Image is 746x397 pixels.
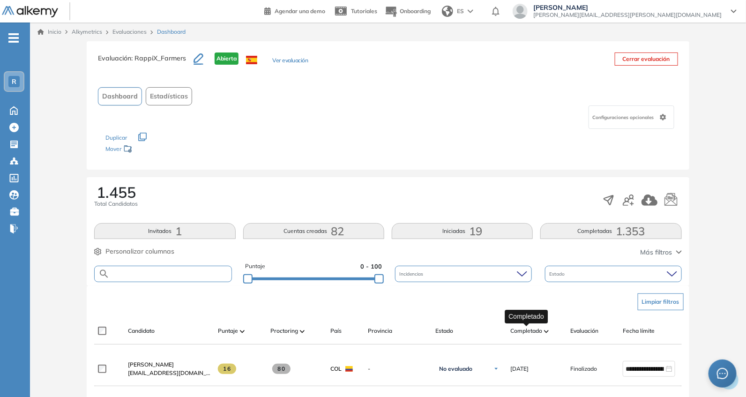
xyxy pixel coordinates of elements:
[510,365,529,373] span: [DATE]
[128,360,210,369] a: [PERSON_NAME]
[37,28,61,36] a: Inicio
[545,266,682,282] div: Estado
[468,9,473,13] img: arrow
[112,28,147,35] a: Evaluaciones
[150,91,188,101] span: Estadísticas
[360,262,382,271] span: 0 - 100
[131,54,186,62] span: : RappiX_Farmers
[641,247,682,257] button: Más filtros
[12,78,16,85] span: R
[638,293,684,310] button: Limpiar filtros
[105,247,174,256] span: Personalizar columnas
[128,361,174,368] span: [PERSON_NAME]
[533,11,722,19] span: [PERSON_NAME][EMAIL_ADDRESS][PERSON_NAME][DOMAIN_NAME]
[641,247,672,257] span: Más filtros
[94,223,235,239] button: Invitados1
[98,268,110,280] img: SEARCH_ALT
[264,5,325,16] a: Agendar una demo
[97,185,136,200] span: 1.455
[245,262,265,271] span: Puntaje
[510,327,542,335] span: Completado
[368,365,428,373] span: -
[215,52,239,65] span: Abierta
[98,87,142,105] button: Dashboard
[330,365,342,373] span: COL
[218,327,238,335] span: Puntaje
[272,364,291,374] span: 80
[128,327,155,335] span: Candidato
[395,266,532,282] div: Incidencias
[345,366,353,372] img: COL
[540,223,681,239] button: Completadas1.353
[72,28,102,35] span: Alkymetrics
[157,28,186,36] span: Dashboard
[550,270,567,277] span: Estado
[457,7,464,15] span: ES
[544,330,549,333] img: [missing "en.ARROW_ALT" translation]
[368,327,392,335] span: Provincia
[240,330,245,333] img: [missing "en.ARROW_ALT" translation]
[8,37,19,39] i: -
[246,56,257,64] img: ESP
[270,327,298,335] span: Proctoring
[717,368,728,379] span: message
[392,223,533,239] button: Iniciadas19
[442,6,453,17] img: world
[570,365,597,373] span: Finalizado
[218,364,236,374] span: 16
[400,270,425,277] span: Incidencias
[593,114,656,121] span: Configuraciones opcionales
[505,310,548,323] div: Completado
[146,87,192,105] button: Estadísticas
[623,327,655,335] span: Fecha límite
[570,327,598,335] span: Evaluación
[128,369,210,377] span: [EMAIL_ADDRESS][DOMAIN_NAME]
[351,7,377,15] span: Tutoriales
[589,105,674,129] div: Configuraciones opcionales
[94,200,138,208] span: Total Candidatos
[330,327,342,335] span: País
[533,4,722,11] span: [PERSON_NAME]
[102,91,138,101] span: Dashboard
[435,327,453,335] span: Estado
[98,52,194,72] h3: Evaluación
[243,223,384,239] button: Cuentas creadas82
[493,366,499,372] img: Ícono de flecha
[439,365,472,373] span: No evaluado
[300,330,305,333] img: [missing "en.ARROW_ALT" translation]
[2,6,58,18] img: Logo
[272,56,308,66] button: Ver evaluación
[105,134,127,141] span: Duplicar
[615,52,678,66] button: Cerrar evaluación
[400,7,431,15] span: Onboarding
[385,1,431,22] button: Onboarding
[94,247,174,256] button: Personalizar columnas
[105,141,199,158] div: Mover
[275,7,325,15] span: Agendar una demo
